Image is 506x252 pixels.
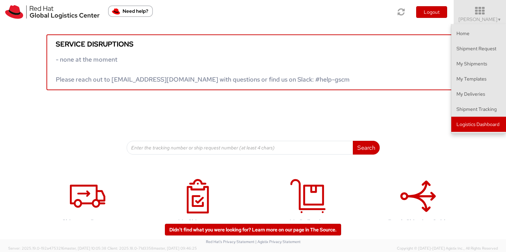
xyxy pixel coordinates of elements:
[451,102,506,117] a: Shipment Tracking
[64,246,106,251] span: master, [DATE] 10:05:38
[146,172,250,236] a: My Shipments
[451,117,506,132] a: Logistics Dashboard
[56,55,350,83] span: - none at the moment Please reach out to [EMAIL_ADDRESS][DOMAIN_NAME] with questions or find us o...
[255,239,301,244] a: | Agistix Privacy Statement
[451,26,506,41] a: Home
[451,41,506,56] a: Shipment Request
[367,172,470,236] a: Batch Shipping Guide
[264,219,352,225] h4: My Deliveries
[416,6,447,18] button: Logout
[107,246,197,251] span: Client: 2025.18.0-71d3358
[353,141,380,155] button: Search
[458,16,502,22] span: [PERSON_NAME]
[43,219,132,225] h4: Shipment Request
[451,56,506,71] a: My Shipments
[5,5,99,19] img: rh-logistics-00dfa346123c4ec078e1.svg
[127,141,353,155] input: Enter the tracking number or ship request number (at least 4 chars)
[36,172,139,236] a: Shipment Request
[108,6,153,17] button: Need help?
[46,34,460,90] a: Service disruptions - none at the moment Please reach out to [EMAIL_ADDRESS][DOMAIN_NAME] with qu...
[206,239,254,244] a: Red Hat's Privacy Statement
[56,40,450,48] h5: Service disruptions
[451,86,506,102] a: My Deliveries
[154,246,197,251] span: master, [DATE] 09:46:25
[165,224,341,235] a: Didn't find what you were looking for? Learn more on our page in The Source.
[397,246,498,251] span: Copyright © [DATE]-[DATE] Agistix Inc., All Rights Reserved
[8,246,106,251] span: Server: 2025.19.0-192a4753216
[154,219,242,225] h4: My Shipments
[497,17,502,22] span: ▼
[374,219,463,225] h4: Batch Shipping Guide
[451,71,506,86] a: My Templates
[256,172,360,236] a: My Deliveries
